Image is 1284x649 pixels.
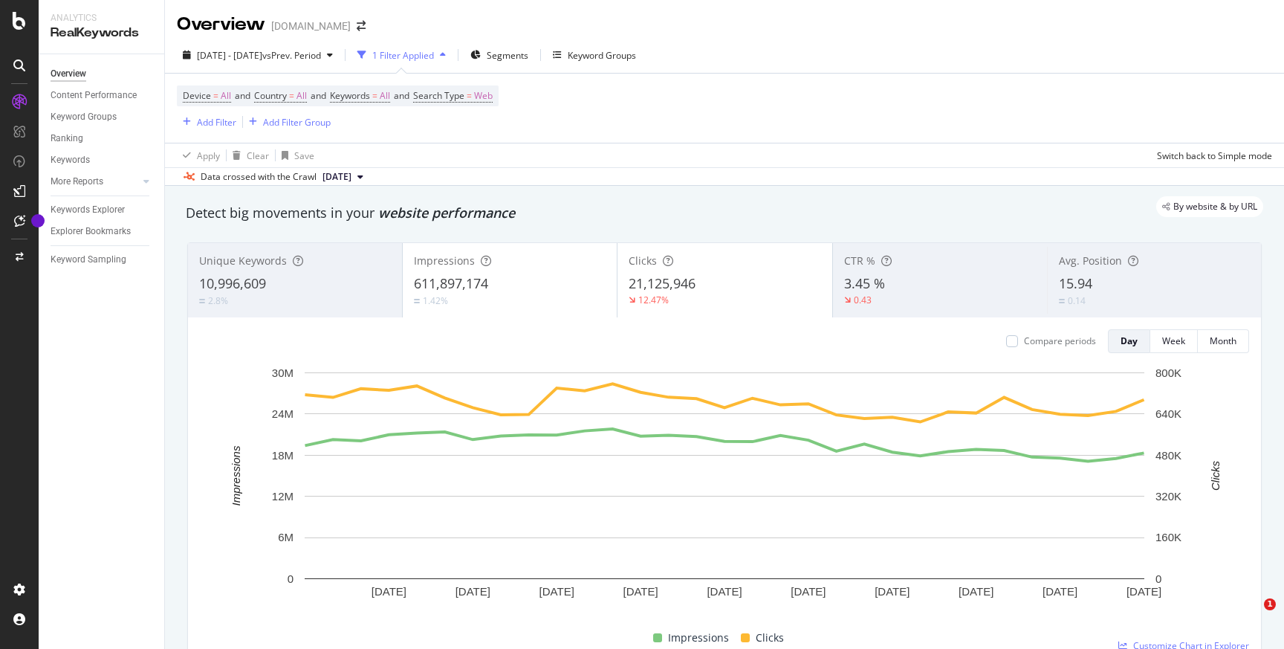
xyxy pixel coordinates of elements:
text: Impressions [230,445,242,506]
div: Compare periods [1024,335,1096,347]
text: [DATE] [791,585,826,598]
text: [DATE] [1126,585,1161,598]
div: Overview [177,12,265,37]
span: 3.45 % [844,274,885,292]
span: 611,897,174 [414,274,488,292]
span: CTR % [844,254,875,268]
span: All [380,85,390,106]
div: Keyword Sampling [51,252,126,268]
div: Keyword Groups [568,49,636,62]
button: Segments [464,43,534,67]
text: 160K [1155,531,1181,543]
span: = [289,89,294,102]
text: 0 [288,572,294,585]
text: 12M [272,490,294,503]
span: Clicks [756,629,784,647]
span: Unique Keywords [199,254,287,268]
span: Search Type [413,89,464,102]
div: Month [1210,335,1236,347]
text: [DATE] [455,585,490,598]
button: Apply [177,143,220,167]
button: Day [1108,329,1150,353]
button: [DATE] - [DATE]vsPrev. Period [177,43,339,67]
div: Week [1162,335,1185,347]
a: Keyword Groups [51,109,154,125]
div: Tooltip anchor [31,214,45,227]
button: Save [276,143,314,167]
span: Web [474,85,493,106]
text: 18M [272,449,294,462]
div: 1.42% [423,294,448,307]
div: Content Performance [51,88,137,103]
a: Keywords Explorer [51,202,154,218]
div: Data crossed with the Crawl [201,170,317,184]
text: [DATE] [707,585,742,598]
span: Clicks [629,254,657,268]
span: By website & by URL [1173,202,1257,211]
a: More Reports [51,174,139,190]
text: 320K [1155,490,1181,503]
div: 0.14 [1068,294,1086,307]
div: Apply [197,149,220,162]
span: Device [183,89,211,102]
a: Keywords [51,152,154,168]
text: 480K [1155,449,1181,462]
text: [DATE] [875,585,909,598]
span: Impressions [414,254,475,268]
div: Overview [51,66,86,82]
svg: A chart. [200,365,1249,623]
text: 0 [1155,572,1161,585]
a: Explorer Bookmarks [51,224,154,239]
div: RealKeywords [51,25,152,42]
div: Analytics [51,12,152,25]
div: legacy label [1156,196,1263,217]
text: 6M [278,531,294,543]
div: Keyword Groups [51,109,117,125]
text: 640K [1155,407,1181,420]
button: Switch back to Simple mode [1151,143,1272,167]
div: arrow-right-arrow-left [357,21,366,31]
button: [DATE] [317,168,369,186]
img: Equal [199,299,205,303]
div: 0.43 [854,294,872,306]
span: Avg. Position [1059,254,1122,268]
text: 24M [272,407,294,420]
span: All [296,85,307,106]
div: Switch back to Simple mode [1157,149,1272,162]
span: 2025 Mar. 28th [322,170,351,184]
div: Save [294,149,314,162]
div: 12.47% [638,294,669,306]
text: [DATE] [623,585,658,598]
span: and [311,89,326,102]
img: Equal [1059,299,1065,303]
button: Add Filter Group [243,113,331,131]
div: [DOMAIN_NAME] [271,19,351,33]
a: Overview [51,66,154,82]
div: Keywords [51,152,90,168]
a: Content Performance [51,88,154,103]
div: Explorer Bookmarks [51,224,131,239]
button: Keyword Groups [547,43,642,67]
span: 1 [1264,598,1276,610]
text: Clicks [1209,460,1222,490]
span: Impressions [668,629,729,647]
text: [DATE] [1043,585,1077,598]
span: = [372,89,377,102]
button: Add Filter [177,113,236,131]
a: Keyword Sampling [51,252,154,268]
text: 800K [1155,367,1181,379]
iframe: Intercom live chat [1233,598,1269,634]
span: 10,996,609 [199,274,266,292]
text: [DATE] [372,585,406,598]
span: All [221,85,231,106]
span: vs Prev. Period [262,49,321,62]
span: = [213,89,218,102]
span: 21,125,946 [629,274,695,292]
div: 2.8% [208,294,228,307]
div: Add Filter Group [263,116,331,129]
span: and [394,89,409,102]
span: Country [254,89,287,102]
span: [DATE] - [DATE] [197,49,262,62]
div: Add Filter [197,116,236,129]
